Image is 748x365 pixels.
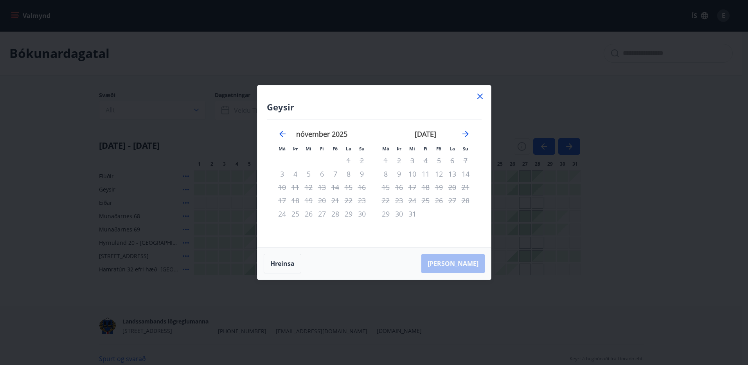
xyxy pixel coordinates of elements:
[342,167,355,181] td: Not available. laugardagur, 8. nóvember 2025
[342,194,355,207] td: Not available. laugardagur, 22. nóvember 2025
[329,167,342,181] td: Not available. föstudagur, 7. nóvember 2025
[432,167,446,181] td: Not available. föstudagur, 12. desember 2025
[379,207,392,220] td: Not available. mánudagur, 29. desember 2025
[289,167,302,181] td: Not available. þriðjudagur, 4. nóvember 2025
[302,167,315,181] td: Not available. miðvikudagur, 5. nóvember 2025
[459,194,472,207] td: Not available. sunnudagur, 28. desember 2025
[446,154,459,167] td: Not available. laugardagur, 6. desember 2025
[329,194,342,207] td: Not available. föstudagur, 21. nóvember 2025
[450,146,455,152] small: La
[306,146,311,152] small: Mi
[432,181,446,194] td: Not available. föstudagur, 19. desember 2025
[459,181,472,194] td: Not available. sunnudagur, 21. desember 2025
[275,194,289,207] td: Not available. mánudagur, 17. nóvember 2025
[446,167,459,181] td: Not available. laugardagur, 13. desember 2025
[315,207,329,220] td: Not available. fimmtudagur, 27. nóvember 2025
[302,181,315,194] td: Not available. miðvikudagur, 12. nóvember 2025
[355,207,369,220] td: Not available. sunnudagur, 30. nóvember 2025
[342,154,355,167] td: Not available. laugardagur, 1. nóvember 2025
[264,254,301,273] button: Hreinsa
[355,181,369,194] td: Not available. sunnudagur, 16. nóvember 2025
[379,181,392,194] td: Not available. mánudagur, 15. desember 2025
[289,194,302,207] td: Not available. þriðjudagur, 18. nóvember 2025
[379,154,392,167] td: Not available. mánudagur, 1. desember 2025
[315,167,329,181] td: Not available. fimmtudagur, 6. nóvember 2025
[446,194,459,207] td: Not available. laugardagur, 27. desember 2025
[302,194,315,207] td: Not available. miðvikudagur, 19. nóvember 2025
[419,154,432,167] td: Not available. fimmtudagur, 4. desember 2025
[406,167,419,181] td: Not available. miðvikudagur, 10. desember 2025
[392,194,406,207] td: Not available. þriðjudagur, 23. desember 2025
[406,194,419,207] td: Not available. miðvikudagur, 24. desember 2025
[278,129,287,139] div: Move backward to switch to the previous month.
[459,167,472,181] td: Not available. sunnudagur, 14. desember 2025
[392,181,406,194] td: Not available. þriðjudagur, 16. desember 2025
[355,167,369,181] td: Not available. sunnudagur, 9. nóvember 2025
[419,194,432,207] td: Not available. fimmtudagur, 25. desember 2025
[346,146,351,152] small: La
[275,167,289,181] td: Not available. mánudagur, 3. nóvember 2025
[436,146,441,152] small: Fö
[463,146,468,152] small: Su
[379,167,392,181] td: Not available. mánudagur, 8. desember 2025
[459,154,472,167] td: Not available. sunnudagur, 7. desember 2025
[406,207,419,220] td: Not available. miðvikudagur, 31. desember 2025
[315,194,329,207] td: Not available. fimmtudagur, 20. nóvember 2025
[275,207,289,220] td: Not available. mánudagur, 24. nóvember 2025
[315,181,329,194] td: Not available. fimmtudagur, 13. nóvember 2025
[446,181,459,194] td: Not available. laugardagur, 20. desember 2025
[432,154,446,167] td: Not available. föstudagur, 5. desember 2025
[406,181,419,194] td: Not available. miðvikudagur, 17. desember 2025
[379,194,392,207] td: Not available. mánudagur, 22. desember 2025
[432,194,446,207] td: Not available. föstudagur, 26. desember 2025
[432,154,446,167] div: Aðeins útritun í boði
[279,146,286,152] small: Má
[329,167,342,181] div: Aðeins útritun í boði
[296,129,347,139] strong: nóvember 2025
[397,146,401,152] small: Þr
[329,181,342,194] td: Not available. föstudagur, 14. nóvember 2025
[342,207,355,220] td: Not available. laugardagur, 29. nóvember 2025
[419,167,432,181] td: Not available. fimmtudagur, 11. desember 2025
[355,194,369,207] td: Not available. sunnudagur, 23. nóvember 2025
[419,181,432,194] td: Not available. fimmtudagur, 18. desember 2025
[333,146,338,152] small: Fö
[409,146,415,152] small: Mi
[267,119,482,238] div: Calendar
[382,146,389,152] small: Má
[293,146,298,152] small: Þr
[406,154,419,167] td: Not available. miðvikudagur, 3. desember 2025
[267,101,482,113] h4: Geysir
[461,129,470,139] div: Move forward to switch to the next month.
[289,181,302,194] td: Not available. þriðjudagur, 11. nóvember 2025
[289,207,302,220] td: Not available. þriðjudagur, 25. nóvember 2025
[359,146,365,152] small: Su
[342,181,355,194] td: Not available. laugardagur, 15. nóvember 2025
[392,207,406,220] td: Not available. þriðjudagur, 30. desember 2025
[415,129,436,139] strong: [DATE]
[302,207,315,220] td: Not available. miðvikudagur, 26. nóvember 2025
[355,154,369,167] td: Not available. sunnudagur, 2. nóvember 2025
[424,146,428,152] small: Fi
[392,167,406,181] td: Not available. þriðjudagur, 9. desember 2025
[275,181,289,194] td: Not available. mánudagur, 10. nóvember 2025
[329,207,342,220] td: Not available. föstudagur, 28. nóvember 2025
[392,154,406,167] td: Not available. þriðjudagur, 2. desember 2025
[320,146,324,152] small: Fi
